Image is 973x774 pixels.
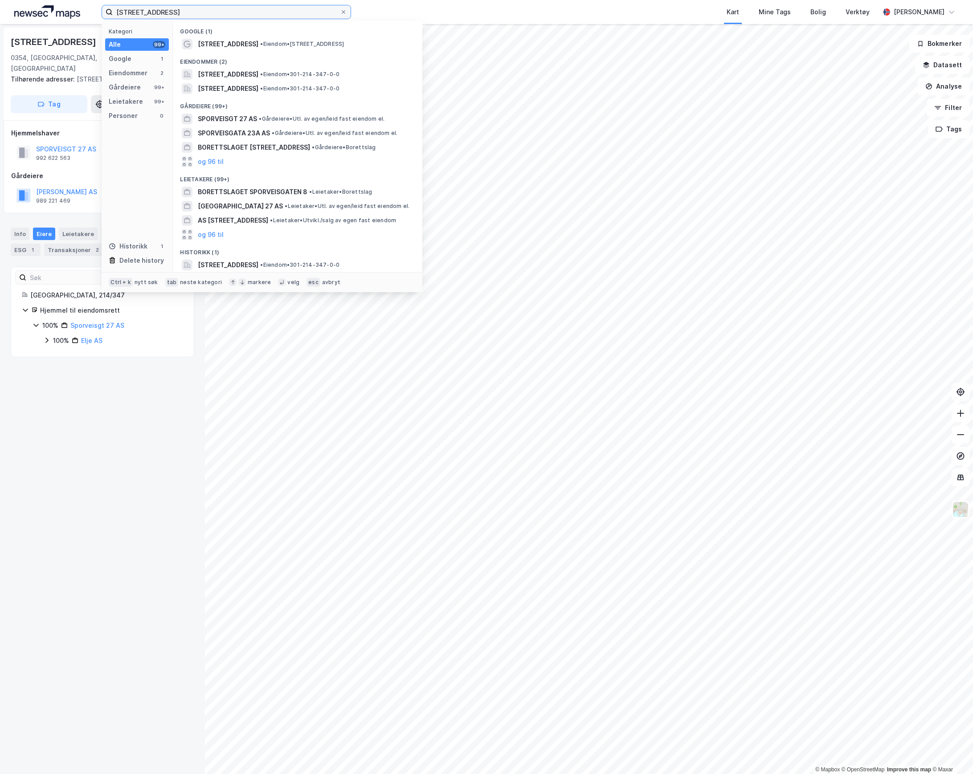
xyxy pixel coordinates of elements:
div: Leietakere [59,228,98,240]
div: ESG [11,244,41,256]
div: Bolig [810,7,826,17]
div: Google [109,53,131,64]
div: Kontrollprogram for chat [928,731,973,774]
div: velg [287,279,299,286]
a: OpenStreetMap [842,766,885,773]
span: [STREET_ADDRESS] [198,69,258,80]
div: 1 [158,55,165,62]
button: Analyse [918,77,969,95]
div: Historikk (1) [173,242,422,258]
span: • [260,85,263,92]
span: • [260,261,263,268]
div: [STREET_ADDRESS] [11,35,98,49]
span: • [272,130,274,136]
div: Google (1) [173,21,422,37]
button: Datasett [915,56,969,74]
a: Sporveisgt 27 AS [70,322,124,329]
button: Filter [927,99,969,117]
div: 2 [158,69,165,77]
div: 989 221 469 [36,197,70,204]
span: • [270,217,273,224]
a: Elje AS [81,337,102,344]
span: • [309,188,312,195]
span: [STREET_ADDRESS] [198,83,258,94]
div: Ctrl + k [109,278,133,287]
div: Mine Tags [759,7,791,17]
button: og 96 til [198,156,224,167]
span: Leietaker • Utvikl./salg av egen fast eiendom [270,217,396,224]
span: Gårdeiere • Utl. av egen/leid fast eiendom el. [272,130,397,137]
div: Info [11,228,29,240]
input: Søk [26,271,124,284]
input: Søk på adresse, matrikkel, gårdeiere, leietakere eller personer [113,5,340,19]
img: Z [952,501,969,518]
div: 99+ [153,41,165,48]
div: Historikk [109,241,147,252]
div: 100% [53,335,69,346]
span: Tilhørende adresser: [11,75,77,83]
span: Gårdeiere • Borettslag [312,144,376,151]
div: 99+ [153,98,165,105]
div: 1 [28,245,37,254]
a: Improve this map [887,766,931,773]
button: Tags [928,120,969,138]
div: Alle [109,39,121,50]
div: 0354, [GEOGRAPHIC_DATA], [GEOGRAPHIC_DATA] [11,53,124,74]
span: Leietaker • Borettslag [309,188,372,196]
div: Datasett [101,228,135,240]
span: BORETTSLAGET SPORVEISGATEN 8 [198,187,307,197]
span: • [259,115,262,122]
div: Gårdeiere (99+) [173,96,422,112]
div: Gårdeiere [109,82,141,93]
div: Delete history [119,255,164,266]
span: • [285,203,287,209]
div: Transaksjoner [44,244,105,256]
span: [GEOGRAPHIC_DATA] 27 AS [198,201,283,212]
div: 1 [158,243,165,250]
div: avbryt [322,279,340,286]
div: Eiere [33,228,55,240]
div: markere [248,279,271,286]
div: [PERSON_NAME] [894,7,944,17]
span: Eiendom • 301-214-347-0-0 [260,85,339,92]
span: SPORVEISGT 27 AS [198,114,257,124]
img: logo.a4113a55bc3d86da70a041830d287a7e.svg [14,5,80,19]
div: Kart [727,7,739,17]
span: BORETTSLAGET [STREET_ADDRESS] [198,142,310,153]
div: 99+ [153,84,165,91]
span: • [260,41,263,47]
div: 100% [42,320,58,331]
span: • [260,71,263,77]
div: Hjemmelshaver [11,128,194,139]
div: Kategori [109,28,169,35]
span: AS [STREET_ADDRESS] [198,215,268,226]
div: esc [307,278,320,287]
a: Mapbox [815,766,840,773]
div: Gårdeiere [11,171,194,181]
div: Eiendommer (2) [173,51,422,67]
div: 0 [158,112,165,119]
div: neste kategori [180,279,222,286]
div: Personer [109,110,138,121]
div: Hjemmel til eiendomsrett [40,305,183,316]
div: nytt søk [135,279,158,286]
button: Bokmerker [909,35,969,53]
div: 992 622 563 [36,155,70,162]
iframe: Chat Widget [928,731,973,774]
div: Verktøy [846,7,870,17]
div: [STREET_ADDRESS] [11,74,187,85]
span: Eiendom • 301-214-347-0-0 [260,71,339,78]
span: Gårdeiere • Utl. av egen/leid fast eiendom el. [259,115,384,122]
span: Eiendom • [STREET_ADDRESS] [260,41,344,48]
button: og 96 til [198,229,224,240]
span: SPORVEISGATA 23A AS [198,128,270,139]
span: • [312,144,315,151]
div: Eiendommer [109,68,147,78]
span: [STREET_ADDRESS] [198,39,258,49]
div: Leietakere (99+) [173,169,422,185]
span: Leietaker • Utl. av egen/leid fast eiendom el. [285,203,409,210]
div: Leietakere [109,96,143,107]
span: [STREET_ADDRESS] [198,260,258,270]
div: 2 [93,245,102,254]
div: tab [165,278,179,287]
